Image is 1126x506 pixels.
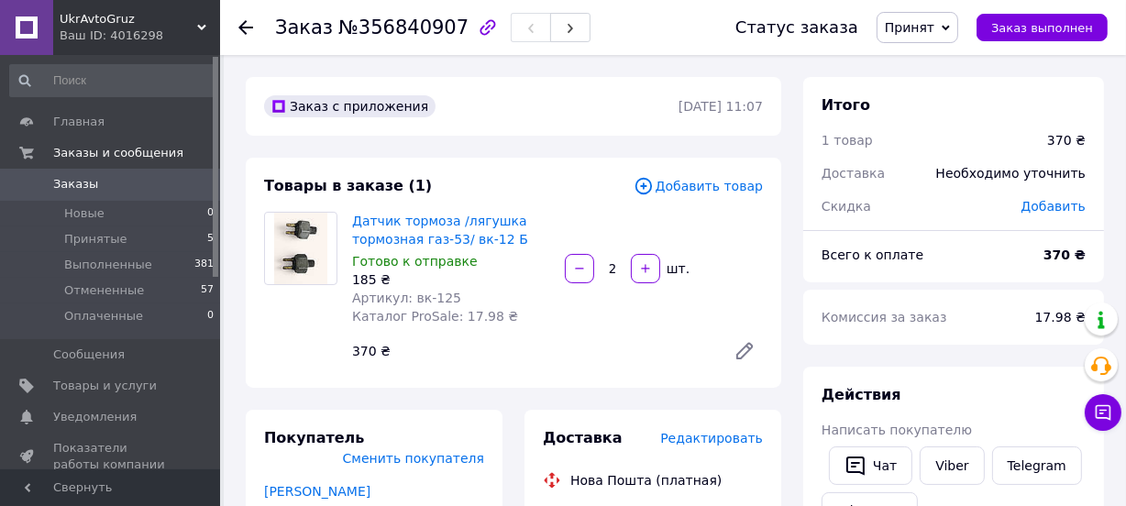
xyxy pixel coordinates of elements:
span: 5 [207,231,214,247]
a: Датчик тормоза /лягушка тормозная газ-53/ вк-12 Б [352,214,528,247]
span: Заказы и сообщения [53,145,183,161]
time: [DATE] 11:07 [679,99,763,114]
a: [PERSON_NAME] [264,484,370,499]
span: 17.98 ₴ [1035,310,1086,324]
span: Заказ [275,16,333,38]
span: Готово к отправке [352,254,478,269]
input: Поиск [9,64,215,97]
span: Доставка [543,429,623,446]
span: Каталог ProSale: 17.98 ₴ [352,309,518,324]
span: №356840907 [338,16,469,38]
span: Новые [64,205,105,222]
span: Принят [885,20,934,35]
span: Покупатель [264,429,364,446]
div: Вернуться назад [238,18,253,37]
div: Заказ с приложения [264,95,436,117]
span: Скидка [822,199,871,214]
span: Товары и услуги [53,378,157,394]
span: Редактировать [660,431,763,445]
button: Заказ выполнен [977,14,1108,41]
span: Оплаченные [64,308,143,324]
div: Статус заказа [735,18,858,37]
a: Telegram [992,446,1082,485]
span: Всего к оплате [822,247,923,262]
span: Действия [822,386,901,403]
span: Комиссия за заказ [822,310,947,324]
a: Viber [920,446,984,485]
span: Товары в заказе (1) [264,177,432,194]
span: Отмененные [64,282,144,299]
span: Уведомления [53,409,137,425]
span: Заказ выполнен [991,21,1093,35]
span: 0 [207,308,214,324]
span: Добавить [1021,199,1086,214]
span: Показатели работы компании [53,440,170,473]
span: UkrAvtoGruz [60,11,197,27]
span: 57 [201,282,214,299]
div: шт. [662,259,691,278]
span: Принятые [64,231,127,247]
span: Артикул: вк-125 [352,291,461,305]
a: Редактировать [726,333,763,369]
div: 370 ₴ [345,338,719,364]
span: Сообщения [53,346,125,363]
span: Написать покупателю [822,423,972,437]
span: 0 [207,205,214,222]
span: 1 товар [822,133,873,148]
button: Чат [829,446,912,485]
span: Добавить товар [634,176,763,196]
b: 370 ₴ [1043,247,1086,262]
div: 370 ₴ [1047,131,1086,149]
span: Сменить покупателя [343,451,484,466]
div: Нова Пошта (платная) [566,471,726,489]
span: 381 [194,257,214,273]
div: 185 ₴ [352,270,550,289]
span: Выполненные [64,257,152,273]
img: Датчик тормоза /лягушка тормозная газ-53/ вк-12 Б [274,213,328,284]
span: Доставка [822,166,885,181]
div: Необходимо уточнить [925,153,1097,193]
button: Чат с покупателем [1085,394,1121,431]
span: Заказы [53,176,98,192]
span: Главная [53,114,105,130]
span: Итого [822,96,870,114]
div: Ваш ID: 4016298 [60,27,220,44]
